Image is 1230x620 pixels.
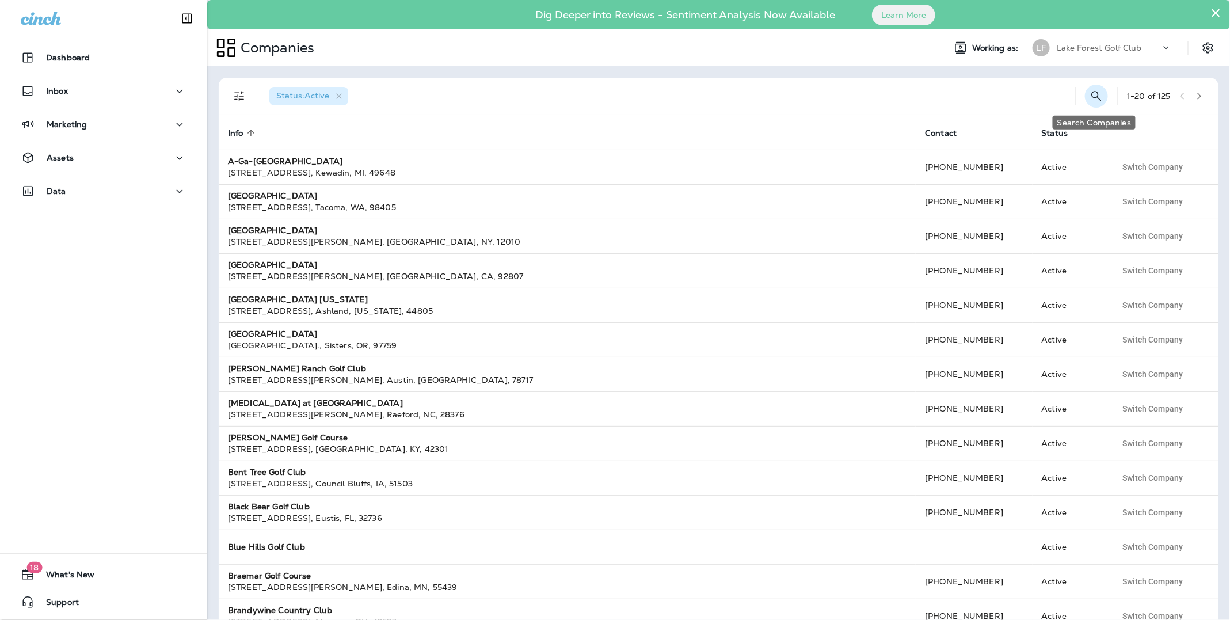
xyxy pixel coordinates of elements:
span: Info [228,128,243,138]
td: [PHONE_NUMBER] [916,391,1032,426]
button: Inbox [12,79,196,102]
p: Dashboard [46,53,90,62]
td: Active [1033,253,1107,288]
span: Switch Company [1123,197,1183,206]
strong: [GEOGRAPHIC_DATA] [228,191,317,201]
button: Assets [12,146,196,169]
strong: [PERSON_NAME] Ranch Golf Club [228,363,366,374]
span: Switch Company [1123,301,1183,309]
div: Search Companies [1053,116,1136,130]
td: [PHONE_NUMBER] [916,184,1032,219]
button: Collapse Sidebar [171,7,203,30]
strong: [GEOGRAPHIC_DATA] [228,329,317,339]
div: [STREET_ADDRESS][PERSON_NAME] , Edina , MN , 55439 [228,581,907,593]
td: Active [1033,461,1107,495]
td: [PHONE_NUMBER] [916,322,1032,357]
button: Switch Company [1117,366,1190,383]
div: Status:Active [269,87,348,105]
td: Active [1033,288,1107,322]
strong: [GEOGRAPHIC_DATA] [228,260,317,270]
strong: [MEDICAL_DATA] at [GEOGRAPHIC_DATA] [228,398,403,408]
span: Switch Company [1123,163,1183,171]
span: Switch Company [1123,577,1183,585]
span: Status : Active [276,90,329,101]
strong: Brandywine Country Club [228,605,332,615]
button: Switch Company [1117,504,1190,521]
span: Switch Company [1123,336,1183,344]
td: Active [1033,184,1107,219]
div: [STREET_ADDRESS][PERSON_NAME] , Raeford , NC , 28376 [228,409,907,420]
div: LF [1033,39,1050,56]
td: Active [1033,357,1107,391]
p: Companies [236,39,314,56]
button: Switch Company [1117,227,1190,245]
button: Switch Company [1117,435,1190,452]
p: Inbox [46,86,68,96]
span: Working as: [972,43,1021,53]
div: [STREET_ADDRESS][PERSON_NAME] , [GEOGRAPHIC_DATA] , NY , 12010 [228,236,907,248]
span: Status [1042,128,1083,138]
span: Switch Company [1123,439,1183,447]
span: Switch Company [1123,612,1183,620]
td: Active [1033,219,1107,253]
div: [GEOGRAPHIC_DATA]. , Sisters , OR , 97759 [228,340,907,351]
button: Settings [1198,37,1218,58]
button: Switch Company [1117,262,1190,279]
div: [STREET_ADDRESS] , Ashland , [US_STATE] , 44805 [228,305,907,317]
td: [PHONE_NUMBER] [916,288,1032,322]
strong: [GEOGRAPHIC_DATA] [228,225,317,235]
button: Switch Company [1117,331,1190,348]
strong: [GEOGRAPHIC_DATA] [US_STATE] [228,294,368,305]
span: Status [1042,128,1068,138]
button: Marketing [12,113,196,136]
td: Active [1033,530,1107,564]
button: 18What's New [12,563,196,586]
span: Switch Company [1123,370,1183,378]
button: Filters [228,85,251,108]
span: Info [228,128,258,138]
td: [PHONE_NUMBER] [916,461,1032,495]
span: Switch Company [1123,232,1183,240]
span: Switch Company [1123,267,1183,275]
span: Contact [925,128,972,138]
td: [PHONE_NUMBER] [916,219,1032,253]
td: [PHONE_NUMBER] [916,357,1032,391]
strong: A-Ga-[GEOGRAPHIC_DATA] [228,156,342,166]
button: Switch Company [1117,296,1190,314]
button: Switch Company [1117,193,1190,210]
p: Marketing [47,120,87,129]
div: [STREET_ADDRESS] , Tacoma , WA , 98405 [228,201,907,213]
span: Switch Company [1123,474,1183,482]
div: [STREET_ADDRESS] , Kewadin , MI , 49648 [228,167,907,178]
td: [PHONE_NUMBER] [916,253,1032,288]
button: Support [12,591,196,614]
button: Switch Company [1117,158,1190,176]
td: [PHONE_NUMBER] [916,150,1032,184]
strong: Blue Hills Golf Club [228,542,305,552]
strong: Braemar Golf Course [228,570,311,581]
td: Active [1033,564,1107,599]
div: [STREET_ADDRESS] , Eustis , FL , 32736 [228,512,907,524]
div: [STREET_ADDRESS] , Council Bluffs , IA , 51503 [228,478,907,489]
strong: Bent Tree Golf Club [228,467,306,477]
button: Dashboard [12,46,196,69]
span: Switch Company [1123,405,1183,413]
td: Active [1033,391,1107,426]
button: Switch Company [1117,538,1190,556]
span: 18 [26,562,42,573]
td: Active [1033,322,1107,357]
span: Switch Company [1123,543,1183,551]
div: [STREET_ADDRESS] , [GEOGRAPHIC_DATA] , KY , 42301 [228,443,907,455]
p: Lake Forest Golf Club [1057,43,1142,52]
span: What's New [35,570,94,584]
button: Switch Company [1117,400,1190,417]
span: Support [35,598,79,611]
button: Switch Company [1117,573,1190,590]
button: Search Companies [1085,85,1108,108]
td: Active [1033,495,1107,530]
p: Assets [47,153,74,162]
strong: [PERSON_NAME] Golf Course [228,432,348,443]
button: Learn More [872,5,935,25]
strong: Black Bear Golf Club [228,501,310,512]
button: Close [1210,3,1221,22]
